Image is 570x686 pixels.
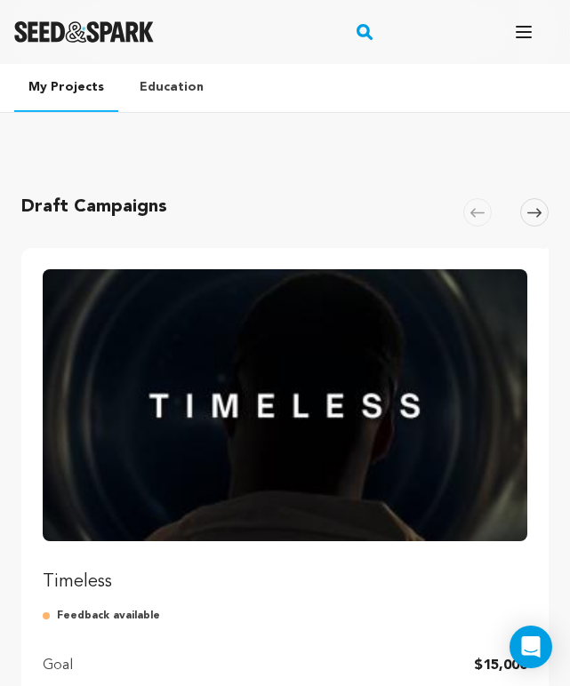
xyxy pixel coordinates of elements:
[43,269,527,594] a: Fund Timeless
[125,64,218,110] a: Education
[14,21,154,43] img: Seed&Spark Logo Dark Mode
[43,570,527,594] p: Timeless
[14,21,154,43] a: Seed&Spark Homepage
[14,64,118,112] a: My Projects
[43,609,57,623] img: submitted-for-review.svg
[43,655,73,676] p: Goal
[510,626,552,668] div: Open Intercom Messenger
[21,195,167,219] h2: Draft Campaigns
[474,655,527,676] p: $15,000
[43,609,527,623] p: Feedback available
